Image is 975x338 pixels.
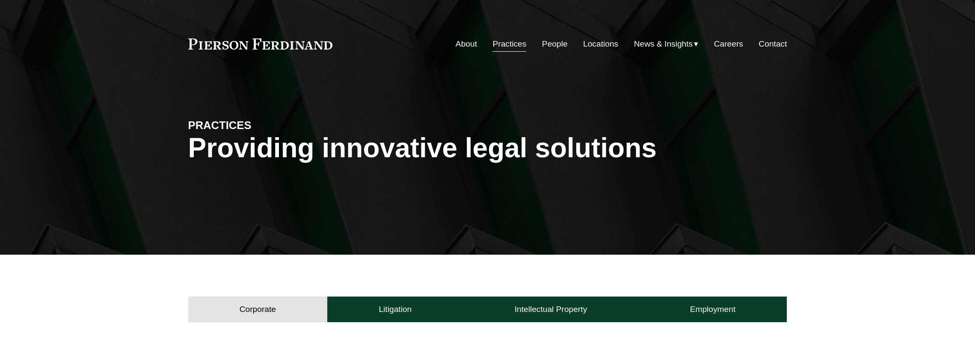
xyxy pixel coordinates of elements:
h4: Employment [690,304,736,314]
h4: Litigation [379,304,412,314]
a: Practices [492,36,526,52]
h1: Providing innovative legal solutions [188,132,787,164]
a: Locations [583,36,618,52]
a: Contact [759,36,787,52]
h4: Intellectual Property [515,304,587,314]
h4: PRACTICES [188,118,338,132]
span: News & Insights [634,37,693,52]
a: People [542,36,568,52]
a: folder dropdown [634,36,699,52]
a: Careers [714,36,743,52]
h4: Corporate [240,304,276,314]
a: About [456,36,477,52]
